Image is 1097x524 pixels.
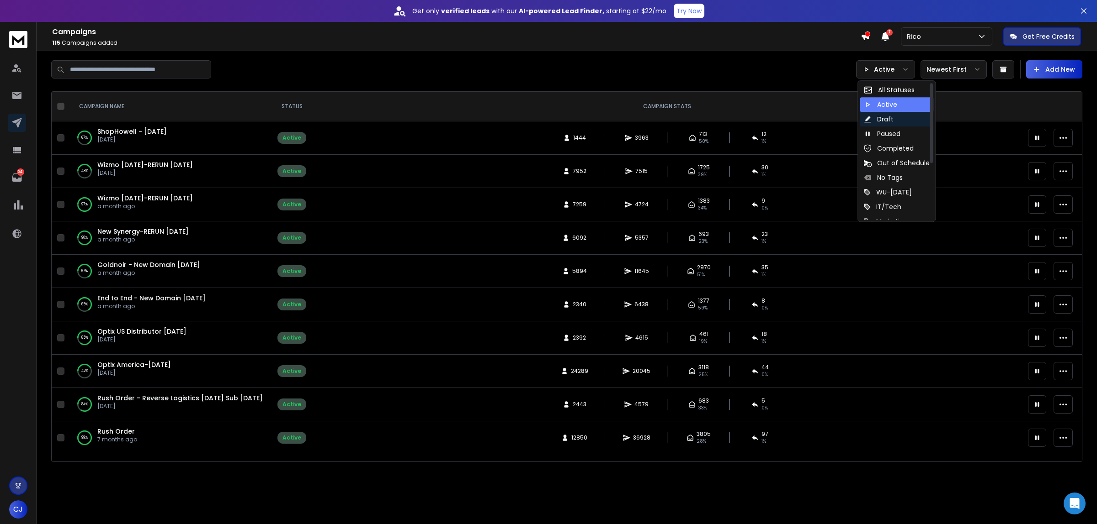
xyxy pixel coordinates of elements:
[698,238,708,245] span: 23 %
[699,338,707,345] span: 19 %
[572,234,586,241] span: 6092
[573,401,586,408] span: 2443
[441,6,490,16] strong: verified leads
[52,39,60,47] span: 115
[863,158,930,168] div: Out of Schedule
[97,393,263,403] a: Rush Order - Reverse Logistics [DATE] Sub [DATE]
[762,197,765,204] span: 9
[762,204,768,212] span: 0 %
[282,334,301,341] div: Active
[97,269,200,277] p: a month ago
[634,267,649,275] span: 11645
[698,171,707,178] span: 39 %
[762,171,766,178] span: 1 %
[697,430,711,438] span: 3805
[81,300,88,309] p: 65 %
[698,371,708,378] span: 25 %
[412,6,666,16] p: Get only with our starting at $22/mo
[1064,493,1086,514] div: Open Intercom Messenger
[863,202,901,211] div: IT/Tech
[97,227,189,236] span: New Synergy-RERUN [DATE]
[1026,60,1082,79] button: Add New
[52,39,861,47] p: Campaigns added
[97,436,137,443] p: 7 months ago
[1003,27,1081,46] button: Get Free Credits
[68,221,272,255] td: 90%New Synergy-RERUN [DATE]a month ago
[762,131,767,138] span: 12
[282,234,301,241] div: Active
[97,260,200,269] span: Goldnoir - New Domain [DATE]
[282,434,301,441] div: Active
[97,236,189,243] p: a month ago
[571,367,588,375] span: 24289
[697,271,705,278] span: 51 %
[762,371,768,378] span: 0 %
[97,369,171,377] p: [DATE]
[635,134,649,141] span: 3963
[699,131,707,138] span: 713
[762,264,768,271] span: 35
[81,233,88,242] p: 90 %
[571,434,587,441] span: 12850
[698,364,709,371] span: 3118
[81,267,88,276] p: 67 %
[97,327,186,336] a: Optix US Distributor [DATE]
[97,403,263,410] p: [DATE]
[863,100,897,109] div: Active
[97,427,135,436] span: Rush Order
[572,267,587,275] span: 5894
[635,334,648,341] span: 4615
[97,194,193,203] a: Wizmo [DATE]-RERUN [DATE]
[68,288,272,321] td: 65%End to End - New Domain [DATE]a month ago
[81,167,88,176] p: 48 %
[573,168,586,175] span: 7952
[17,168,24,176] p: 24
[81,133,88,142] p: 67 %
[97,293,206,303] a: End to End - New Domain [DATE]
[762,338,766,345] span: 1 %
[1022,32,1075,41] p: Get Free Credits
[97,127,167,136] a: ShopHowell - [DATE]
[762,231,768,238] span: 23
[698,164,710,171] span: 1725
[282,134,301,141] div: Active
[68,421,272,455] td: 99%Rush Order7 months ago
[68,355,272,388] td: 42%Optix America-[DATE][DATE]
[68,388,272,421] td: 84%Rush Order - Reverse Logistics [DATE] Sub [DATE][DATE]
[282,201,301,208] div: Active
[312,92,1022,121] th: CAMPAIGN STATS
[762,438,766,445] span: 1 %
[81,367,88,376] p: 42 %
[762,364,769,371] span: 44
[698,204,707,212] span: 34 %
[676,6,702,16] p: Try Now
[674,4,704,18] button: Try Now
[282,168,301,175] div: Active
[81,200,88,209] p: 97 %
[697,438,706,445] span: 28 %
[68,188,272,221] td: 97%Wizmo [DATE]-RERUN [DATE]a month ago
[698,231,709,238] span: 693
[698,297,709,304] span: 1377
[633,367,650,375] span: 20045
[907,32,925,41] p: Rico
[863,144,914,153] div: Completed
[282,301,301,308] div: Active
[863,129,900,138] div: Paused
[9,31,27,48] img: logo
[634,401,649,408] span: 4579
[698,404,707,412] span: 33 %
[519,6,604,16] strong: AI-powered Lead Finder,
[282,367,301,375] div: Active
[762,330,767,338] span: 18
[8,168,26,187] a: 24
[863,85,915,94] div: All Statuses
[762,238,766,245] span: 1 %
[68,92,272,121] th: CAMPAIGN NAME
[97,136,167,143] p: [DATE]
[874,65,895,74] p: Active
